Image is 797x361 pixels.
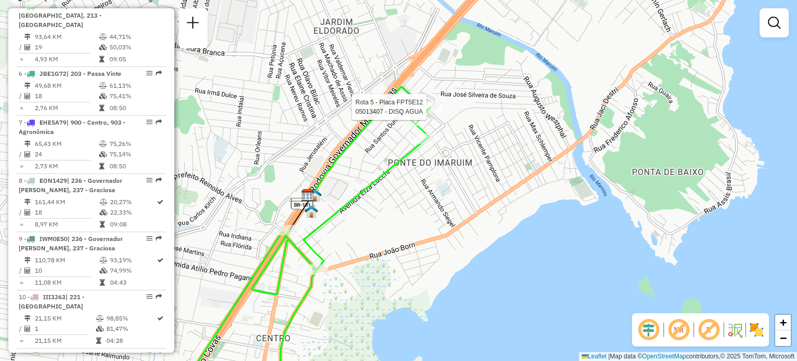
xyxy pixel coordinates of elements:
i: % de utilização do peso [99,83,107,89]
a: Exibir filtros [764,12,785,33]
i: Total de Atividades [24,44,31,50]
td: 08:50 [109,103,161,113]
td: 24 [34,149,99,159]
i: % de utilização do peso [96,315,104,322]
td: / [19,265,24,276]
td: 08:50 [109,161,161,171]
i: % de utilização da cubagem [96,326,104,332]
td: 11,08 KM [34,277,99,288]
td: 49,68 KM [34,81,99,91]
i: Distância Total [24,34,31,40]
td: / [19,324,24,334]
td: 1 [34,324,95,334]
i: Total de Atividades [24,326,31,332]
span: Ocultar deslocamento [636,317,661,342]
td: 81,47% [106,324,156,334]
td: = [19,161,24,171]
i: % de utilização do peso [99,141,107,147]
td: 75,14% [109,149,161,159]
i: Total de Atividades [24,268,31,274]
span: | 900 - Centro, 903 - Agronômica [19,118,126,136]
td: / [19,42,24,52]
i: Tempo total em rota [99,105,104,111]
span: | [608,353,610,360]
i: Tempo total em rota [96,338,101,344]
span: EHE5A79 [39,118,66,126]
i: % de utilização da cubagem [99,151,107,157]
span: | 236 - Governador [PERSON_NAME], 237 - Graciosa [19,235,123,252]
td: 4,93 KM [34,54,99,64]
span: DGN9309 [43,351,71,359]
span: Exibir rótulo [696,317,721,342]
span: 10 - [19,293,85,310]
em: Rota exportada [156,235,162,242]
em: Rota exportada [156,70,162,76]
i: Distância Total [24,83,31,89]
td: 65,43 KM [34,139,99,149]
a: OpenStreetMap [642,353,686,360]
td: / [19,149,24,159]
img: Fluxo de ruas [726,322,743,338]
i: Distância Total [24,141,31,147]
i: Tempo total em rota [99,163,104,169]
span: | 236 - Governador [PERSON_NAME], 237 - Graciosa [19,177,122,194]
td: 110,78 KM [34,255,99,265]
img: CDD Florianópolis [301,189,314,202]
td: / [19,207,24,218]
td: 74,99% [109,265,156,276]
img: FAD Florianópolis [308,189,322,202]
em: Opções [146,70,153,76]
em: Opções [146,235,153,242]
span: JBE1G72 [39,70,66,77]
td: 22,33% [109,207,156,218]
td: 21,15 KM [34,336,95,346]
td: 98,85% [106,313,156,324]
td: 75,41% [109,91,161,101]
span: III3J63 [43,293,65,301]
a: Leaflet [582,353,607,360]
td: 61,13% [109,81,161,91]
em: Rota exportada [156,177,162,183]
td: 93,19% [109,255,156,265]
span: EON1429 [39,177,67,184]
td: = [19,277,24,288]
td: 19 [34,42,99,52]
i: % de utilização da cubagem [99,44,107,50]
td: 21,15 KM [34,313,95,324]
span: + [780,316,787,329]
img: 712 UDC Full Palhoça [305,205,318,218]
i: Total de Atividades [24,93,31,99]
td: 04:28 [106,336,156,346]
td: 18 [34,207,99,218]
a: Nova sessão e pesquisa [183,12,203,36]
i: Tempo total em rota [100,221,105,228]
i: Distância Total [24,315,31,322]
td: 93,64 KM [34,32,99,42]
em: Opções [146,177,153,183]
span: | 211 - Aririú, 212 - [GEOGRAPHIC_DATA], 213 - [GEOGRAPHIC_DATA] [19,2,121,29]
span: | 203 - Passa Vinte [66,70,121,77]
em: Rota exportada [156,119,162,125]
a: Zoom in [775,315,791,330]
td: 09:05 [109,54,161,64]
td: = [19,219,24,230]
em: Opções [146,119,153,125]
span: IWM0E50 [39,235,67,243]
em: Rota exportada [156,352,162,358]
img: Exibir/Ocultar setores [748,322,765,338]
span: Exibir NR [666,317,691,342]
i: Distância Total [24,257,31,263]
a: Zoom out [775,330,791,346]
div: Map data © contributors,© 2025 TomTom, Microsoft [579,352,797,361]
span: 7 - [19,118,126,136]
i: Tempo total em rota [100,279,105,286]
td: 161,44 KM [34,197,99,207]
td: 18 [34,91,99,101]
i: % de utilização da cubagem [100,209,107,216]
td: / [19,91,24,101]
i: Distância Total [24,199,31,205]
td: 75,26% [109,139,161,149]
td: 04:43 [109,277,156,288]
em: Rota exportada [156,293,162,300]
span: 9 - [19,235,123,252]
